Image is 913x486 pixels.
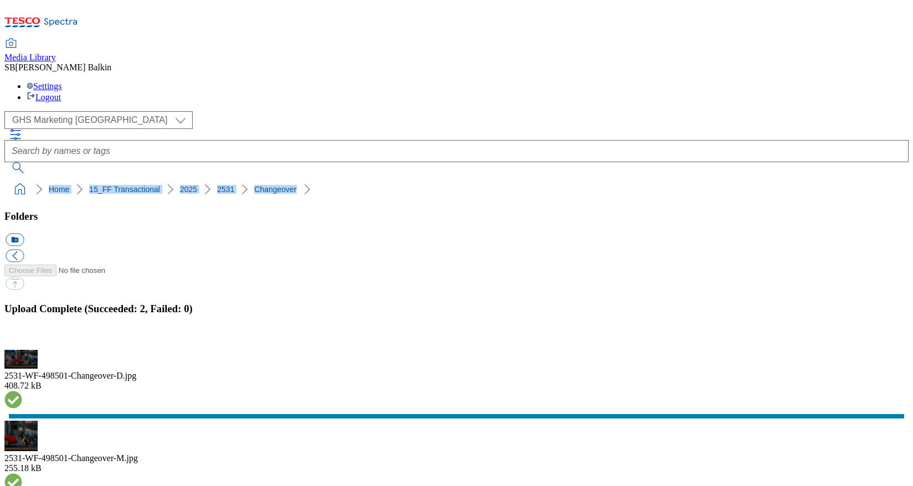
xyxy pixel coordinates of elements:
[4,421,38,451] img: preview
[217,185,234,194] a: 2531
[4,303,909,315] h3: Upload Complete (Succeeded: 2, Failed: 0)
[27,81,62,91] a: Settings
[11,180,29,198] a: home
[49,185,69,194] a: Home
[4,39,56,63] a: Media Library
[89,185,160,194] a: 15_FF Transactional
[4,53,56,62] span: Media Library
[254,185,296,194] a: Changeover
[16,63,112,72] span: [PERSON_NAME] Balkin
[4,63,16,72] span: SB
[180,185,197,194] a: 2025
[27,92,61,102] a: Logout
[4,350,38,369] img: preview
[4,453,909,463] div: 2531-WF-498501-Changeover-M.jpg
[4,179,909,200] nav: breadcrumb
[4,140,909,162] input: Search by names or tags
[4,381,909,391] div: 408.72 kB
[4,210,909,223] h3: Folders
[4,463,909,473] div: 255.18 kB
[4,371,909,381] div: 2531-WF-498501-Changeover-D.jpg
